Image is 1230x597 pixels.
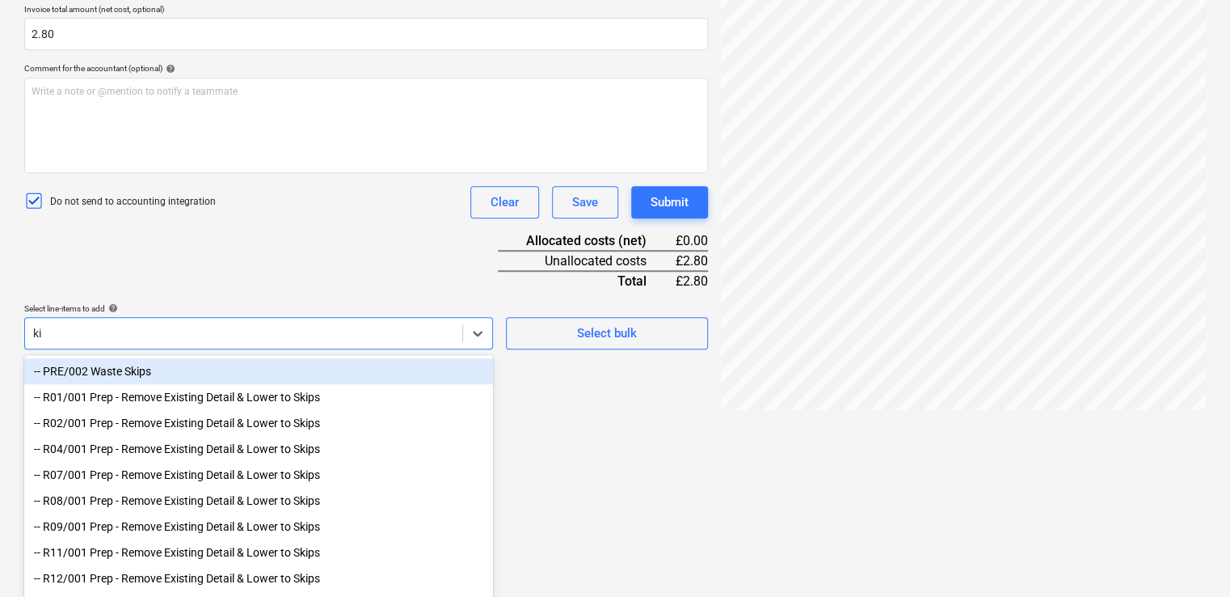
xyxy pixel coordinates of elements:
div: -- R04/001 Prep - Remove Existing Detail & Lower to Skips [24,436,493,462]
button: Clear [470,186,539,218]
div: Comment for the accountant (optional) [24,63,708,74]
div: Clear [491,192,519,213]
div: Allocated costs (net) [498,231,672,251]
div: -- R09/001 Prep - Remove Existing Detail & Lower to Skips [24,514,493,540]
span: help [105,303,118,313]
div: -- R01/001 Prep - Remove Existing Detail & Lower to Skips [24,384,493,410]
div: -- R12/001 Prep - Remove Existing Detail & Lower to Skips [24,565,493,591]
div: -- R02/001 Prep - Remove Existing Detail & Lower to Skips [24,410,493,436]
p: Do not send to accounting integration [50,195,216,209]
div: Total [498,271,672,290]
div: Select line-items to add [24,303,493,314]
div: Save [572,192,598,213]
div: Unallocated costs [498,251,672,271]
div: £2.80 [672,251,708,271]
span: help [162,64,175,74]
div: -- R07/001 Prep - Remove Existing Detail & Lower to Skips [24,462,493,488]
div: £0.00 [672,231,708,251]
button: Select bulk [506,317,708,349]
div: £2.80 [672,271,708,290]
input: Invoice total amount (net cost, optional) [24,18,708,50]
button: Submit [631,186,708,218]
div: Select bulk [577,323,637,344]
div: -- PRE/002 Waste Skips [24,358,493,384]
p: Invoice total amount (net cost, optional) [24,4,708,18]
div: -- R11/001 Prep - Remove Existing Detail & Lower to Skips [24,540,493,565]
div: -- R08/001 Prep - Remove Existing Detail & Lower to Skips [24,488,493,514]
div: Submit [651,192,689,213]
button: Save [552,186,618,218]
